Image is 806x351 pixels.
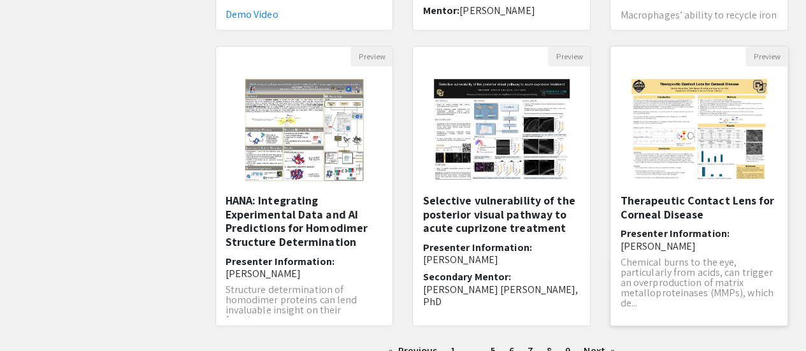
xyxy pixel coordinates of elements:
span: Mentor: [422,4,459,17]
img: <p>Therapeutic Contact Lens for Corneal Disease</p> [619,66,780,194]
h6: Presenter Information: [620,227,778,252]
div: Open Presentation <p>HANA: Integrating Experimental Data and AI Predictions for Homodimer Structu... [215,46,394,326]
span: [PERSON_NAME] [422,253,498,266]
span: [PERSON_NAME] [620,240,695,253]
button: Preview [548,47,590,66]
img: <p>HANA: Integrating Experimental Data and AI Predictions for Homodimer Structure Determination</... [226,66,383,194]
h6: Presenter Information: [226,255,384,280]
p: Chemical burns to the eye, particularly from acids, can trigger an overproduction of matrix metal... [620,257,778,308]
button: Preview [745,47,788,66]
h5: Therapeutic Contact Lens for Corneal Disease [620,194,778,221]
button: Preview [350,47,392,66]
h6: Presenter Information: [422,241,580,266]
span: [PERSON_NAME] [459,4,535,17]
div: Open Presentation <p>Therapeutic Contact Lens for Corneal Disease</p> [610,46,788,326]
h5: Selective vulnerability of the posterior visual pathway to acute cuprizone treatment [422,194,580,235]
p: [PERSON_NAME] [PERSON_NAME], PhD [422,283,580,308]
span: Secondary Mentor: [422,270,511,283]
span: [MEDICAL_DATA] (MS) is a chronic disease characterized by the degradation of [MEDICAL_DATA] s... [422,316,577,350]
a: Demo Video [226,8,278,21]
div: Open Presentation <p>Selective vulnerability of the posterior visual pathway to acute cuprizone t... [412,46,591,326]
img: <p>Selective vulnerability of the posterior visual pathway to acute cuprizone treatment&nbsp;</p> [421,66,582,194]
span: Macrophages’ ability to recycle iron is important in [GEOGRAPHIC_DATA]... [620,8,777,42]
span: [PERSON_NAME] [226,267,301,280]
h5: HANA: Integrating Experimental Data and AI Predictions for Homodimer Structure Determination [226,194,384,248]
span: Structure determination of homodimer proteins can lend invaluable insight on their functions... [226,283,357,327]
iframe: Chat [10,294,54,341]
